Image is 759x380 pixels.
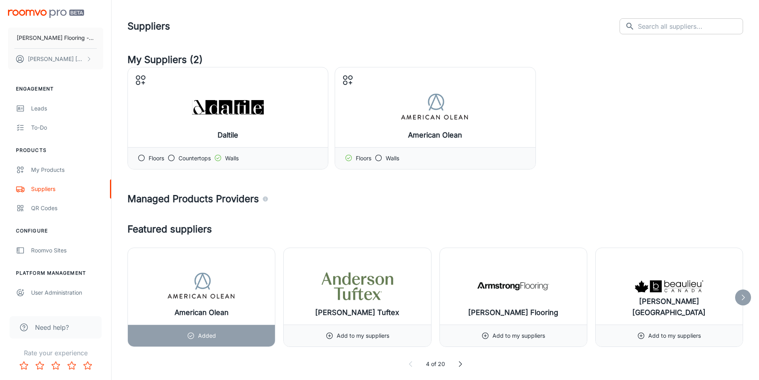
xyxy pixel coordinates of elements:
input: Search all suppliers... [638,18,743,34]
div: User Administration [31,288,103,297]
p: Walls [386,154,399,163]
div: Suppliers [31,185,103,193]
button: Rate 2 star [32,358,48,374]
div: To-do [31,123,103,132]
h4: My Suppliers (2) [127,53,743,67]
button: [PERSON_NAME] Flooring - Test Site [8,28,103,48]
button: Rate 5 star [80,358,96,374]
h6: [PERSON_NAME] Flooring [468,307,558,318]
p: Add to my suppliers [648,331,701,340]
div: Leads [31,104,103,113]
span: Need help? [35,323,69,332]
img: Roomvo PRO Beta [8,10,84,18]
p: Rate your experience [6,348,105,358]
p: Floors [356,154,371,163]
button: [PERSON_NAME] [PERSON_NAME] [8,49,103,69]
p: [PERSON_NAME] [PERSON_NAME] [28,55,84,63]
img: Beaulieu Canada [633,270,705,302]
h6: [PERSON_NAME] Tuftex [315,307,399,318]
p: Floors [149,154,164,163]
h6: American Olean [175,307,229,318]
h4: Featured suppliers [127,222,743,236]
div: My Products [31,165,103,174]
h4: Managed Products Providers [127,192,743,206]
p: Walls [225,154,239,163]
img: American Olean [166,270,237,302]
div: Agencies and suppliers who work with us to automatically identify the specific products you carry [262,192,269,206]
p: Add to my suppliers [337,331,389,340]
img: Armstrong Flooring [477,270,549,302]
p: [PERSON_NAME] Flooring - Test Site [17,33,94,42]
button: Rate 4 star [64,358,80,374]
button: Rate 3 star [48,358,64,374]
img: Anderson Tuftex [322,270,393,302]
h6: [PERSON_NAME] [GEOGRAPHIC_DATA] [602,296,736,318]
button: Rate 1 star [16,358,32,374]
p: 4 of 20 [426,360,445,368]
p: Countertops [178,154,211,163]
div: QR Codes [31,204,103,213]
h1: Suppliers [127,19,170,33]
div: Roomvo Sites [31,246,103,255]
p: Add to my suppliers [492,331,545,340]
p: Added [198,331,216,340]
